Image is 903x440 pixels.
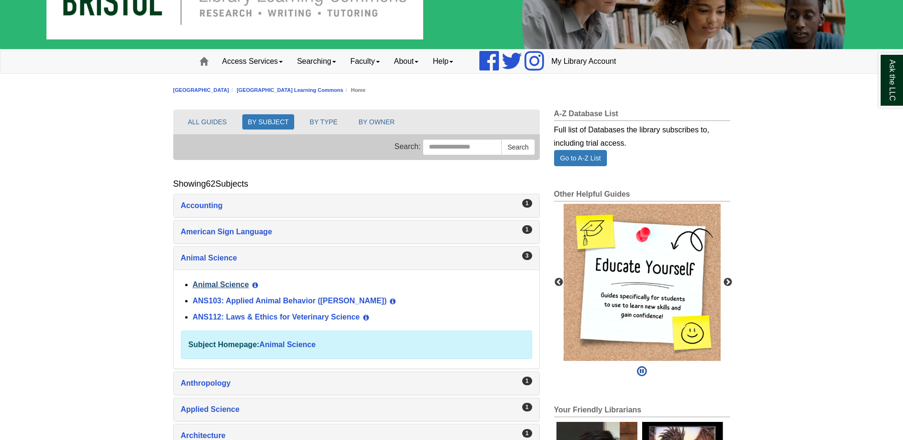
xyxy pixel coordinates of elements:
[193,280,249,289] a: Animal Science
[193,313,360,321] a: ANS112: Laws & Ethics for Veterinary Science
[395,142,421,150] span: Search:
[174,270,539,369] div: Animal Science
[423,139,502,155] input: Search this Group
[544,50,623,73] a: My Library Account
[181,199,532,212] a: Accounting
[522,403,532,411] div: 1
[183,114,232,130] button: ALL GUIDES
[501,139,535,155] button: Search
[343,86,366,95] li: Home
[181,251,532,265] a: Animal Science
[173,179,248,189] h2: Showing Subjects
[242,114,294,130] button: BY SUBJECT
[564,204,721,361] img: Educate yourself! Guides specifically for students to use to learn new skills and gain confidence!
[522,377,532,385] div: 1
[353,114,400,130] button: BY OWNER
[554,110,730,121] h2: A-Z Database List
[305,114,343,130] button: BY TYPE
[181,225,532,239] a: American Sign Language
[564,204,721,361] div: This box contains rotating images
[237,87,343,93] a: [GEOGRAPHIC_DATA] Learning Commons
[522,429,532,438] div: 1
[634,361,650,382] button: Pause
[554,190,730,201] h2: Other Helpful Guides
[181,403,532,416] a: Applied Science
[522,225,532,234] div: 1
[723,278,733,287] button: Next
[189,340,259,349] strong: Subject Homepage:
[522,251,532,260] div: 3
[554,121,730,150] div: Full list of Databases the library subscribes to, including trial access.
[343,50,387,73] a: Faculty
[173,87,229,93] a: [GEOGRAPHIC_DATA]
[193,297,387,305] a: ANS103: Applied Animal Behavior ([PERSON_NAME])
[181,377,532,390] a: Anthropology
[259,340,316,349] a: Animal Science
[206,179,216,189] span: 62
[215,50,290,73] a: Access Services
[426,50,460,73] a: Help
[554,150,607,166] a: Go to A-Z List
[554,406,730,417] h2: Your Friendly Librarians
[554,278,564,287] button: Previous
[522,199,532,208] div: 1
[290,50,343,73] a: Searching
[173,86,730,95] nav: breadcrumb
[387,50,426,73] a: About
